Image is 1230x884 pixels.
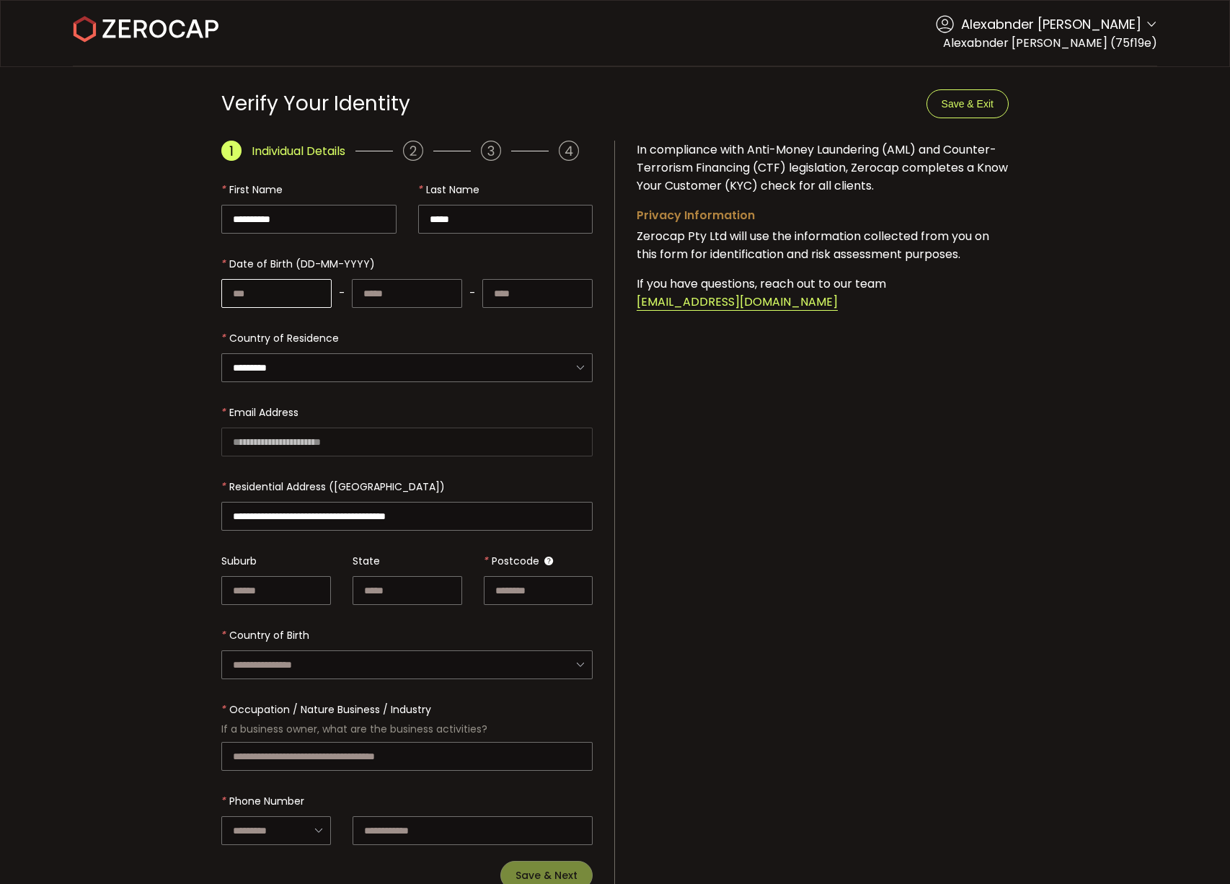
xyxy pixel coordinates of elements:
[469,278,475,308] span: -
[942,98,994,110] span: Save & Exit
[943,35,1157,51] span: Alexabnder [PERSON_NAME] (75f19e)
[637,141,1008,194] span: In compliance with Anti-Money Laundering (AML) and Counter-Terrorism Financing (CTF) legislation,...
[637,228,989,262] span: Zerocap Pty Ltd will use the information collected from you on this form for identification and r...
[252,142,345,160] span: Individual Details
[516,870,578,880] span: Save & Next
[1058,728,1230,884] iframe: Chat Widget
[637,293,838,311] span: [EMAIL_ADDRESS][DOMAIN_NAME]
[339,278,345,308] span: -
[926,89,1009,118] button: Save & Exit
[637,207,755,224] span: Privacy Information
[221,89,410,118] span: Verify Your Identity
[961,14,1141,34] span: Alexabnder [PERSON_NAME]
[637,275,886,292] span: If you have questions, reach out to our team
